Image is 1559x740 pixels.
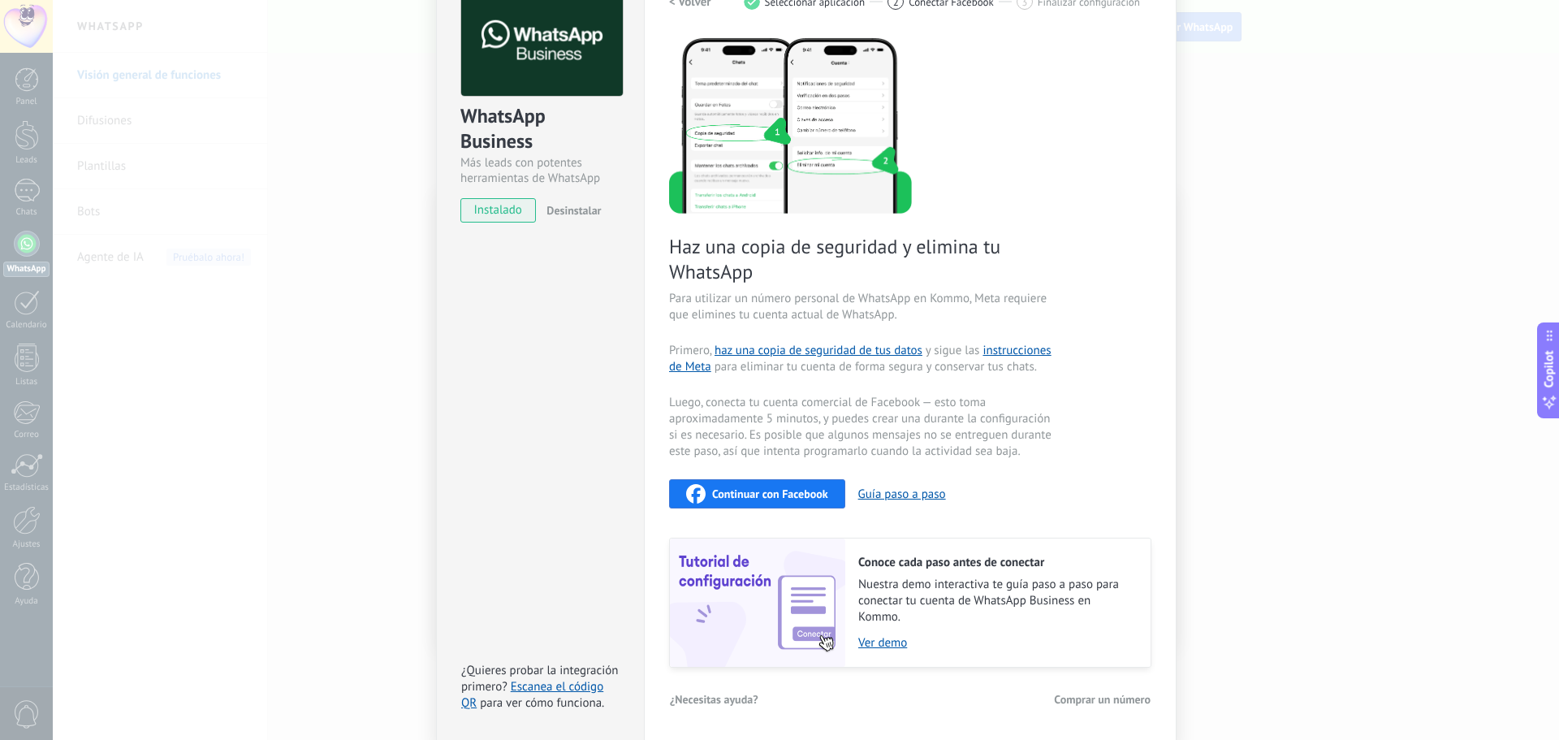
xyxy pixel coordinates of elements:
[461,663,619,695] span: ¿Quieres probar la integración primero?
[712,488,828,500] span: Continuar con Facebook
[460,103,620,155] div: WhatsApp Business
[540,198,601,223] button: Desinstalar
[858,577,1134,625] span: Nuestra demo interactiva te guía paso a paso para conectar tu cuenta de WhatsApp Business en Kommo.
[461,679,603,711] a: Escanea el código QR
[858,555,1134,570] h2: Conoce cada paso antes de conectar
[670,694,758,705] span: ¿Necesitas ayuda?
[669,234,1056,284] span: Haz una copia de seguridad y elimina tu WhatsApp
[715,343,922,358] a: haz una copia de seguridad de tus datos
[669,343,1056,375] span: Primero, y sigue las para eliminar tu cuenta de forma segura y conservar tus chats.
[1054,694,1151,705] span: Comprar un número
[669,291,1056,323] span: Para utilizar un número personal de WhatsApp en Kommo, Meta requiere que elimines tu cuenta actua...
[669,343,1052,374] a: instrucciones de Meta
[1541,350,1557,387] span: Copilot
[858,635,1134,651] a: Ver demo
[669,395,1056,460] span: Luego, conecta tu cuenta comercial de Facebook — esto toma aproximadamente 5 minutos, y puedes cr...
[858,487,946,502] button: Guía paso a paso
[669,36,912,214] img: delete personal phone
[1053,687,1151,712] button: Comprar un número
[669,479,845,508] button: Continuar con Facebook
[460,155,620,186] div: Más leads con potentes herramientas de WhatsApp
[461,198,535,223] span: instalado
[546,203,601,218] span: Desinstalar
[669,687,759,712] button: ¿Necesitas ayuda?
[480,695,604,711] span: para ver cómo funciona.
